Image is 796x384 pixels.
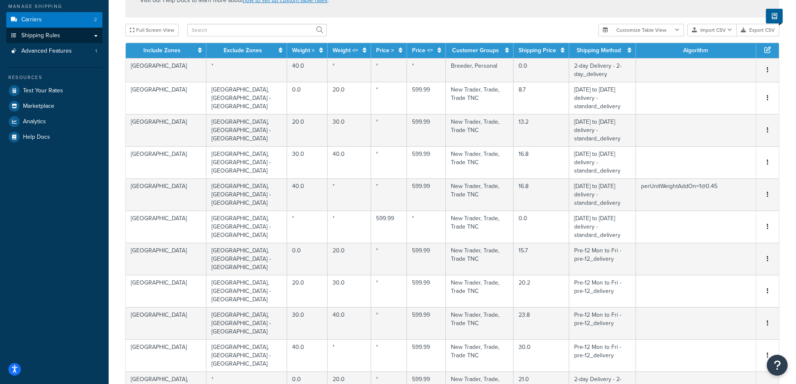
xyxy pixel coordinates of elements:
[287,114,328,146] td: 20.0
[446,114,514,146] td: New Trader, Trade, Trade TNC
[23,103,54,110] span: Marketplace
[446,211,514,243] td: New Trader, Trade, Trade TNC
[519,46,556,55] a: Shipping Price
[23,87,63,94] span: Test Your Rates
[21,48,72,55] span: Advanced Features
[6,114,102,129] a: Analytics
[95,48,97,55] span: 1
[287,146,328,178] td: 30.0
[328,275,371,307] td: 30.0
[126,275,206,307] td: [GEOGRAPHIC_DATA]
[206,114,287,146] td: [GEOGRAPHIC_DATA], [GEOGRAPHIC_DATA] - [GEOGRAPHIC_DATA]
[514,114,569,146] td: 13.2
[446,178,514,211] td: New Trader, Trade, Trade TNC
[287,178,328,211] td: 40.0
[636,43,756,58] th: Algorithm
[407,275,446,307] td: 599.99
[6,3,102,10] div: Manage Shipping
[371,211,407,243] td: 599.99
[206,178,287,211] td: [GEOGRAPHIC_DATA], [GEOGRAPHIC_DATA] - [GEOGRAPHIC_DATA]
[224,46,262,55] a: Exclude Zones
[598,24,684,36] button: Customize Table View
[446,243,514,275] td: New Trader, Trade, Trade TNC
[94,16,97,23] span: 2
[514,339,569,371] td: 30.0
[514,275,569,307] td: 20.2
[407,82,446,114] td: 599.99
[126,178,206,211] td: [GEOGRAPHIC_DATA]
[292,46,315,55] a: Weight >
[514,58,569,82] td: 0.0
[514,82,569,114] td: 8.7
[287,243,328,275] td: 0.0
[126,146,206,178] td: [GEOGRAPHIC_DATA]
[412,46,433,55] a: Price <=
[126,58,206,82] td: [GEOGRAPHIC_DATA]
[446,275,514,307] td: New Trader, Trade, Trade TNC
[446,82,514,114] td: New Trader, Trade, Trade TNC
[187,24,327,36] input: Search
[126,243,206,275] td: [GEOGRAPHIC_DATA]
[6,99,102,114] a: Marketplace
[767,355,788,376] button: Open Resource Center
[514,211,569,243] td: 0.0
[6,130,102,145] li: Help Docs
[126,211,206,243] td: [GEOGRAPHIC_DATA]
[407,146,446,178] td: 599.99
[766,9,783,23] button: Show Help Docs
[206,339,287,371] td: [GEOGRAPHIC_DATA], [GEOGRAPHIC_DATA] - [GEOGRAPHIC_DATA]
[328,146,371,178] td: 40.0
[407,307,446,339] td: 599.99
[21,16,42,23] span: Carriers
[569,211,636,243] td: [DATE] to [DATE] delivery - standard_delivery
[452,46,499,55] a: Customer Groups
[569,307,636,339] td: Pre-12 Mon to Fri - pre-12_delivery
[6,83,102,98] a: Test Your Rates
[328,307,371,339] td: 40.0
[6,74,102,81] div: Resources
[636,178,756,211] td: perUnitWeightAddOn=1@0.45
[376,46,394,55] a: Price >
[328,82,371,114] td: 20.0
[206,82,287,114] td: [GEOGRAPHIC_DATA], [GEOGRAPHIC_DATA] - [GEOGRAPHIC_DATA]
[6,12,102,28] li: Carriers
[687,24,737,36] button: Import CSV
[569,146,636,178] td: [DATE] to [DATE] delivery - standard_delivery
[6,43,102,59] a: Advanced Features1
[407,114,446,146] td: 599.99
[6,28,102,43] a: Shipping Rules
[569,339,636,371] td: Pre-12 Mon to Fri - pre-12_delivery
[206,211,287,243] td: [GEOGRAPHIC_DATA], [GEOGRAPHIC_DATA] - [GEOGRAPHIC_DATA]
[407,178,446,211] td: 599.99
[737,24,779,36] button: Export CSV
[6,12,102,28] a: Carriers2
[569,82,636,114] td: [DATE] to [DATE] delivery - standard_delivery
[569,58,636,82] td: 2-day Delivery - 2-day_delivery
[333,46,358,55] a: Weight <=
[407,339,446,371] td: 599.99
[514,146,569,178] td: 16.8
[21,32,60,39] span: Shipping Rules
[206,243,287,275] td: [GEOGRAPHIC_DATA], [GEOGRAPHIC_DATA] - [GEOGRAPHIC_DATA]
[287,339,328,371] td: 40.0
[569,275,636,307] td: Pre-12 Mon to Fri - pre-12_delivery
[126,339,206,371] td: [GEOGRAPHIC_DATA]
[206,307,287,339] td: [GEOGRAPHIC_DATA], [GEOGRAPHIC_DATA] - [GEOGRAPHIC_DATA]
[569,243,636,275] td: Pre-12 Mon to Fri - pre-12_delivery
[287,58,328,82] td: 40.0
[126,114,206,146] td: [GEOGRAPHIC_DATA]
[126,307,206,339] td: [GEOGRAPHIC_DATA]
[23,134,50,141] span: Help Docs
[514,243,569,275] td: 15.7
[328,114,371,146] td: 30.0
[514,307,569,339] td: 23.8
[126,82,206,114] td: [GEOGRAPHIC_DATA]
[577,46,621,55] a: Shipping Method
[446,146,514,178] td: New Trader, Trade, Trade TNC
[569,178,636,211] td: [DATE] to [DATE] delivery - standard_delivery
[206,146,287,178] td: [GEOGRAPHIC_DATA], [GEOGRAPHIC_DATA] - [GEOGRAPHIC_DATA]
